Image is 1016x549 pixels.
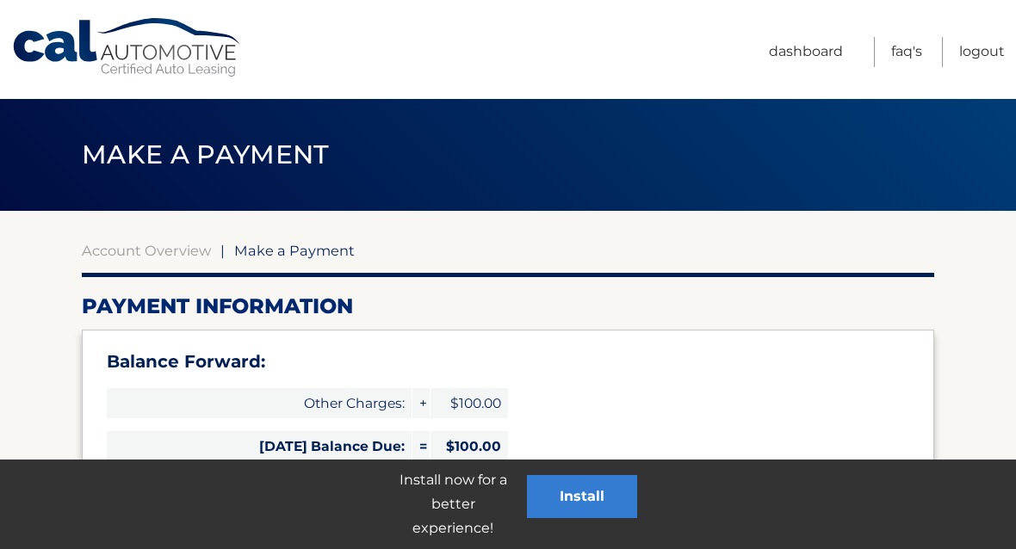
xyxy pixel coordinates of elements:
[82,293,934,319] h2: Payment Information
[769,37,843,67] a: Dashboard
[412,388,430,418] span: +
[107,431,412,461] span: [DATE] Balance Due:
[234,242,355,259] span: Make a Payment
[107,388,412,418] span: Other Charges:
[82,242,211,259] a: Account Overview
[527,475,637,518] button: Install
[891,37,922,67] a: FAQ's
[431,388,508,418] span: $100.00
[379,468,527,540] p: Install now for a better experience!
[11,17,244,78] a: Cal Automotive
[107,351,909,373] h3: Balance Forward:
[431,431,508,461] span: $100.00
[959,37,1005,67] a: Logout
[412,431,430,461] span: =
[82,139,329,170] span: Make a Payment
[220,242,225,259] span: |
